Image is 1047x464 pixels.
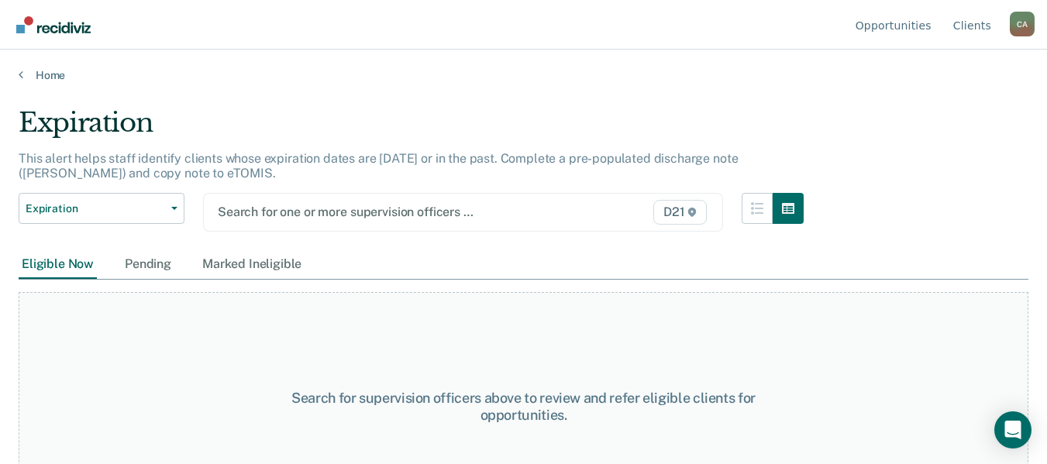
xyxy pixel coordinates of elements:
div: Open Intercom Messenger [994,411,1032,449]
div: Marked Ineligible [199,250,305,279]
p: This alert helps staff identify clients whose expiration dates are [DATE] or in the past. Complet... [19,151,738,180]
span: Expiration [26,202,165,215]
div: Expiration [19,107,804,151]
button: Expiration [19,193,184,224]
img: Recidiviz [16,16,91,33]
span: D21 [653,200,707,225]
a: Home [19,68,1028,82]
button: Profile dropdown button [1010,12,1035,36]
div: C A [1010,12,1035,36]
div: Search for supervision officers above to review and refer eligible clients for opportunities. [271,390,776,423]
div: Pending [122,250,174,279]
div: Eligible Now [19,250,97,279]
